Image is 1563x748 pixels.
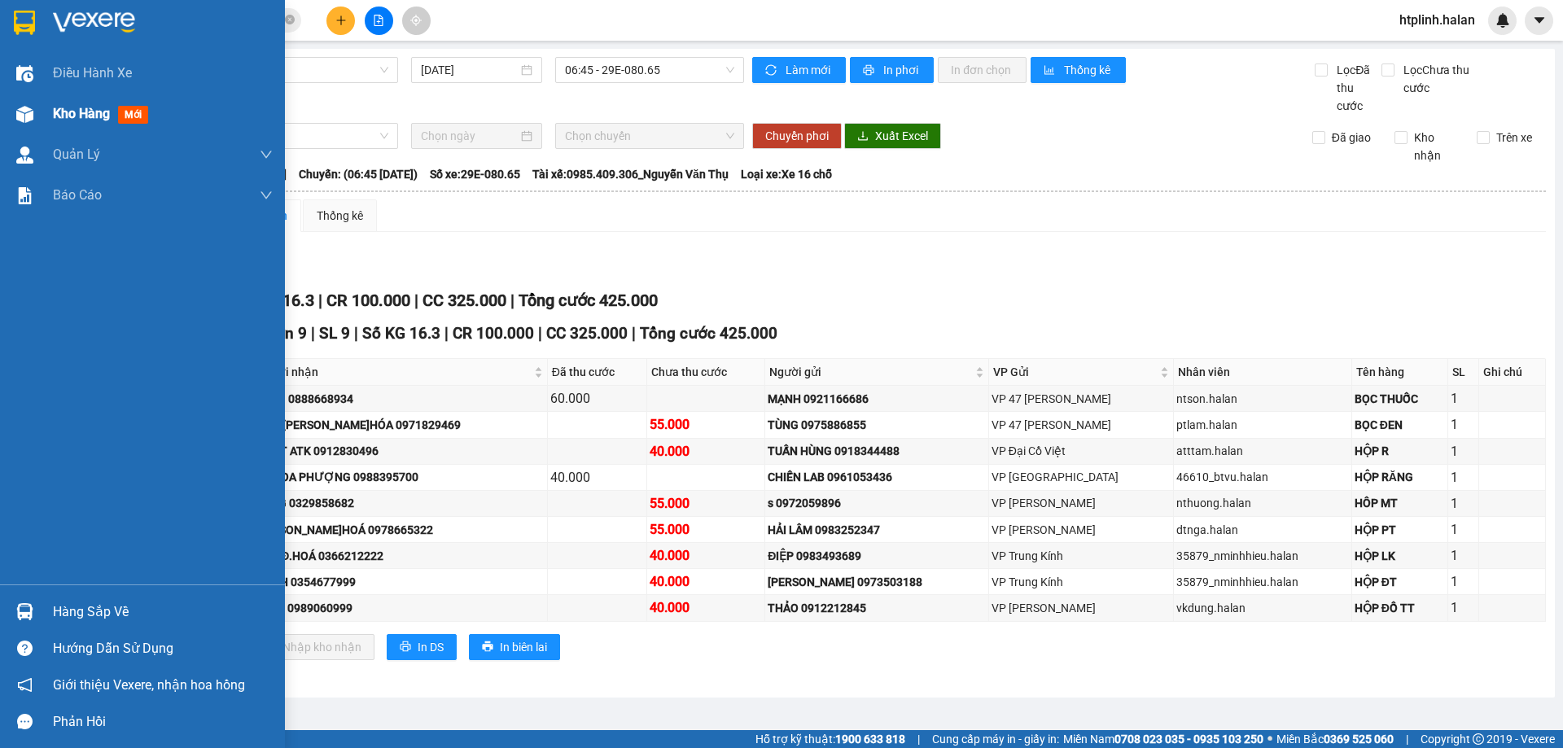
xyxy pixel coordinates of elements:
[17,714,33,729] span: message
[989,543,1174,569] td: VP Trung Kính
[650,597,762,618] div: 40.000
[989,595,1174,621] td: VP Võ Chí Công
[650,493,762,514] div: 55.000
[1114,733,1263,746] strong: 0708 023 035 - 0935 103 250
[430,165,520,183] span: Số xe: 29E-080.65
[989,465,1174,491] td: VP Hà Đông
[989,517,1174,543] td: VP Nguyễn Văn Cừ
[260,148,273,161] span: down
[414,291,418,310] span: |
[1176,521,1349,539] div: dtnga.halan
[1176,390,1349,408] div: ntson.halan
[1325,129,1377,147] span: Đã giao
[835,733,905,746] strong: 1900 633 818
[453,324,534,343] span: CR 100.000
[1451,519,1476,540] div: 1
[500,638,547,656] span: In biên lai
[1451,493,1476,514] div: 1
[285,13,295,28] span: close-circle
[532,165,729,183] span: Tài xế: 0985.409.306_Nguyễn Văn Thụ
[752,123,842,149] button: Chuyển phơi
[1451,441,1476,461] div: 1
[1406,730,1408,748] span: |
[16,106,33,123] img: warehouse-icon
[1064,61,1113,79] span: Thống kê
[765,64,779,77] span: sync
[53,675,245,695] span: Giới thiệu Vexere, nhận hoa hồng
[550,467,645,488] div: 40.000
[365,7,393,35] button: file-add
[400,641,411,654] span: printer
[565,124,734,148] span: Chọn chuyến
[989,412,1174,438] td: VP 47 Trần Khát Chân
[992,521,1171,539] div: VP [PERSON_NAME]
[53,63,132,83] span: Điều hành xe
[1355,390,1445,408] div: BỌC THUỐC
[1355,573,1445,591] div: HỘP ĐT
[373,15,384,26] span: file-add
[992,416,1171,434] div: VP 47 [PERSON_NAME]
[768,416,985,434] div: TÙNG 0975886855
[326,291,410,310] span: CR 100.000
[1451,467,1476,488] div: 1
[16,603,33,620] img: warehouse-icon
[1031,57,1126,83] button: bar-chartThống kê
[422,291,506,310] span: CC 325.000
[20,20,142,102] img: logo.jpg
[1176,573,1349,591] div: 35879_nminhhieu.halan
[318,291,322,310] span: |
[640,324,777,343] span: Tổng cước 425.000
[565,58,734,82] span: 06:45 - 29E-080.65
[53,600,273,624] div: Hàng sắp về
[1355,442,1445,460] div: HỘP R
[1355,494,1445,512] div: HÔP MT
[768,599,985,617] div: THẢO 0912212845
[519,291,658,310] span: Tổng cước 425.000
[421,61,518,79] input: 14/09/2025
[1355,547,1445,565] div: HỘP LK
[768,494,985,512] div: s 0972059896
[410,15,422,26] span: aim
[741,165,832,183] span: Loại xe: Xe 16 chỗ
[1355,416,1445,434] div: BỌC ĐEN
[548,359,648,386] th: Đã thu cước
[768,521,985,539] div: HẢI LÂM 0983252347
[118,106,148,124] span: mới
[768,547,985,565] div: ĐIỆP 0983493689
[650,571,762,592] div: 40.000
[421,127,518,145] input: Chọn ngày
[17,641,33,656] span: question-circle
[1176,416,1349,434] div: ptlam.halan
[647,359,765,386] th: Chưa thu cước
[755,730,905,748] span: Hỗ trợ kỹ thuật:
[768,468,985,486] div: CHIẾN LAB 0961053436
[1525,7,1553,35] button: caret-down
[1355,521,1445,539] div: HỘP PT
[989,439,1174,465] td: VP Đại Cồ Việt
[1479,359,1546,386] th: Ghi chú
[402,7,431,35] button: aim
[299,165,418,183] span: Chuyến: (06:45 [DATE])
[53,106,110,121] span: Kho hàng
[1176,468,1349,486] div: 46610_btvu.halan
[1451,414,1476,435] div: 1
[650,545,762,566] div: 40.000
[992,573,1171,591] div: VP Trung Kính
[650,519,762,540] div: 55.000
[1451,597,1476,618] div: 1
[1267,736,1272,742] span: ⚪️
[317,207,363,225] div: Thống kê
[16,187,33,204] img: solution-icon
[255,494,544,512] div: HÙNG 0329858682
[538,324,542,343] span: |
[1176,442,1349,460] div: atttam.halan
[1473,733,1484,745] span: copyright
[844,123,941,149] button: downloadXuất Excel
[768,390,985,408] div: MẠNH 0921166686
[1355,599,1445,617] div: HỘP ĐỒ TT
[16,147,33,164] img: warehouse-icon
[875,127,928,145] span: Xuất Excel
[255,573,544,591] div: MẠNH 0354677999
[989,569,1174,595] td: VP Trung Kính
[863,64,877,77] span: printer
